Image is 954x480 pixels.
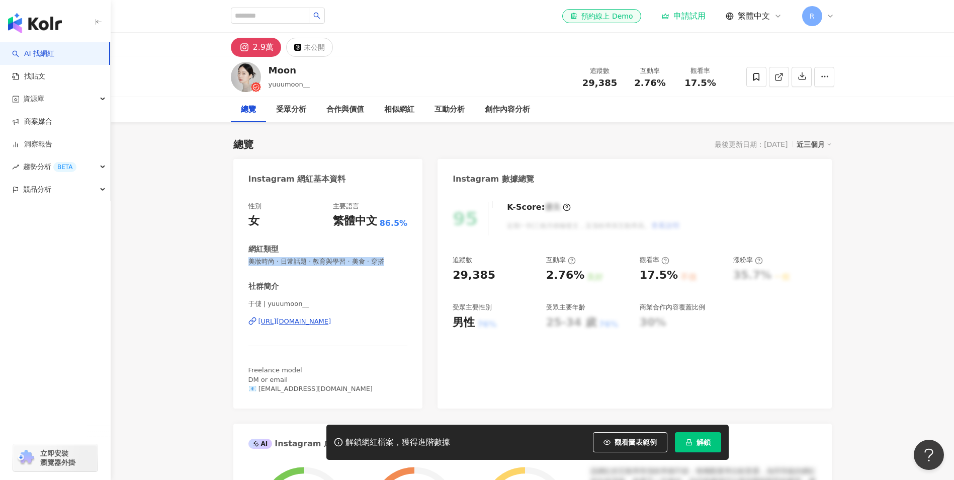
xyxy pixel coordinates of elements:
button: 2.9萬 [231,38,281,57]
div: 男性 [453,315,475,331]
div: 總覽 [241,104,256,116]
span: 2.76% [634,78,665,88]
span: R [810,11,815,22]
div: 相似網紅 [384,104,414,116]
div: 最後更新日期：[DATE] [715,140,788,148]
div: Moon [269,64,310,76]
div: 觀看率 [640,256,669,265]
span: rise [12,164,19,171]
div: 女 [248,213,259,229]
div: 商業合作內容覆蓋比例 [640,303,705,312]
span: 觀看圖表範例 [615,438,657,446]
span: lock [685,439,692,446]
span: 17.5% [684,78,716,88]
div: 網紅類型 [248,244,279,255]
span: Freelance model DM or email 📧 [EMAIL_ADDRESS][DOMAIN_NAME] [248,366,373,392]
span: 29,385 [582,77,617,88]
a: [URL][DOMAIN_NAME] [248,317,408,326]
a: chrome extension立即安裝 瀏覽器外掛 [13,444,98,471]
a: 商案媒合 [12,117,52,127]
div: 互動分析 [435,104,465,116]
button: 未公開 [286,38,333,57]
span: 繁體中文 [738,11,770,22]
span: yuuumoon__ [269,81,310,88]
button: 觀看圖表範例 [593,432,667,452]
div: 受眾分析 [276,104,306,116]
img: chrome extension [16,450,36,466]
span: search [313,12,320,19]
div: 互動率 [631,66,669,76]
div: 解鎖網紅檔案，獲得進階數據 [345,437,450,448]
span: 解鎖 [697,438,711,446]
div: 追蹤數 [581,66,619,76]
span: 立即安裝 瀏覽器外掛 [40,449,75,467]
span: 競品分析 [23,178,51,201]
div: 29,385 [453,268,495,283]
div: 近三個月 [797,138,832,151]
div: BETA [53,162,76,172]
div: 預約線上 Demo [570,11,633,21]
div: 社群簡介 [248,281,279,292]
div: 主要語言 [333,202,359,211]
span: 86.5% [380,218,408,229]
a: searchAI 找網紅 [12,49,54,59]
a: 預約線上 Demo [562,9,641,23]
div: 漲粉率 [733,256,763,265]
div: 觀看率 [681,66,720,76]
div: 2.76% [546,268,584,283]
img: logo [8,13,62,33]
div: 互動率 [546,256,576,265]
span: 資源庫 [23,88,44,110]
button: 解鎖 [675,432,721,452]
div: K-Score : [507,202,571,213]
div: Instagram 數據總覽 [453,174,534,185]
div: 合作與價值 [326,104,364,116]
div: 17.5% [640,268,678,283]
div: 創作內容分析 [485,104,530,116]
span: 于倢 | yuuumoon__ [248,299,408,308]
div: Instagram 網紅基本資料 [248,174,346,185]
div: 性別 [248,202,262,211]
div: 2.9萬 [253,40,274,54]
div: 受眾主要性別 [453,303,492,312]
div: 受眾主要年齡 [546,303,585,312]
a: 找貼文 [12,71,45,82]
div: [URL][DOMAIN_NAME] [258,317,331,326]
a: 洞察報告 [12,139,52,149]
span: 趨勢分析 [23,155,76,178]
span: 美妝時尚 · 日常話題 · 教育與學習 · 美食 · 穿搭 [248,257,408,266]
img: KOL Avatar [231,62,261,92]
div: 未公開 [304,40,325,54]
div: 追蹤數 [453,256,472,265]
div: 繁體中文 [333,213,377,229]
div: 總覽 [233,137,253,151]
a: 申請試用 [661,11,706,21]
